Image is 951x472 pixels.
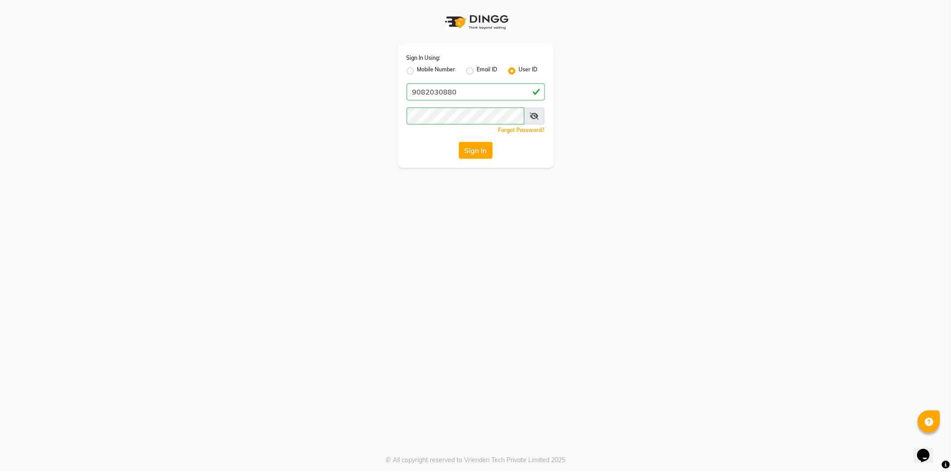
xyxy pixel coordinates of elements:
[459,142,493,159] button: Sign In
[407,108,525,124] input: Username
[417,66,456,76] label: Mobile Number
[519,66,538,76] label: User ID
[498,127,545,133] a: Forgot Password?
[407,83,545,100] input: Username
[440,9,511,35] img: logo1.svg
[914,436,942,463] iframe: chat widget
[477,66,498,76] label: Email ID
[407,54,441,62] label: Sign In Using:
